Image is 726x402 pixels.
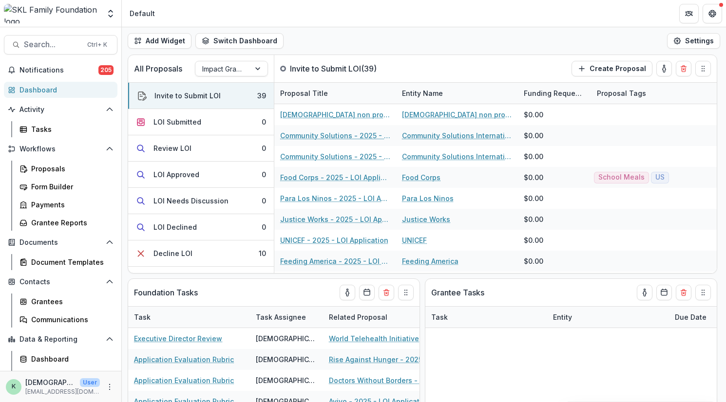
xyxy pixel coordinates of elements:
[31,200,110,210] div: Payments
[695,285,711,300] button: Drag
[524,256,543,266] div: $0.00
[16,197,117,213] a: Payments
[12,384,16,390] div: kristen
[425,307,547,328] div: Task
[262,222,266,232] div: 0
[4,331,117,347] button: Open Data & Reporting
[524,130,543,141] div: $0.00
[323,307,445,328] div: Related Proposal
[19,278,102,286] span: Contacts
[31,296,110,307] div: Grantees
[591,83,713,104] div: Proposal Tags
[4,35,117,55] button: Search...
[104,4,117,23] button: Open entity switcher
[402,151,512,162] a: Community Solutions International, Inc.
[16,351,117,367] a: Dashboard
[524,214,543,224] div: $0.00
[280,235,388,245] a: UNICEF - 2025 - LOI Application
[280,110,390,120] a: [DEMOGRAPHIC_DATA] non profit - 2025 - LOI Application
[19,335,102,344] span: Data & Reporting
[402,172,440,183] a: Food Corps
[128,307,250,328] div: Task
[398,285,414,300] button: Drag
[262,143,266,153] div: 0
[524,151,543,162] div: $0.00
[16,369,117,385] a: Data Report
[16,215,117,231] a: Grantee Reports
[637,285,652,300] button: toggle-assigned-to-me
[274,88,334,98] div: Proposal Title
[598,173,645,182] span: School Meals
[262,117,266,127] div: 0
[19,66,98,74] span: Notifications
[280,256,390,266] a: Feeding America - 2025 - LOI Application
[154,91,221,101] div: Invite to Submit LOI
[4,141,117,157] button: Open Workflows
[4,82,117,98] a: Dashboard
[518,88,591,98] div: Funding Requested
[128,312,156,322] div: Task
[128,188,274,214] button: LOI Needs Discussion0
[524,193,543,203] div: $0.00
[431,287,484,298] p: Grantee Tasks
[134,375,234,385] a: Application Evaluation Rubric
[262,196,266,206] div: 0
[250,307,323,328] div: Task Assignee
[153,117,201,127] div: LOI Submitted
[19,145,102,153] span: Workflows
[128,109,274,135] button: LOI Submitted0
[153,196,229,206] div: LOI Needs Discussion
[153,169,199,180] div: LOI Approved
[572,61,652,76] button: Create Proposal
[695,61,711,76] button: Drag
[280,172,390,183] a: Food Corps - 2025 - LOI Application
[16,311,117,328] a: Communications
[80,378,100,387] p: User
[128,214,274,240] button: LOI Declined0
[98,65,114,75] span: 205
[402,214,450,224] a: Justice Works
[329,333,439,344] a: World Telehealth Initiative - 2025 - LOI Application
[126,6,159,20] nav: breadcrumb
[280,193,390,203] a: Para Los Ninos - 2025 - LOI Application
[396,88,449,98] div: Entity Name
[31,257,110,267] div: Document Templates
[667,33,720,49] button: Settings
[24,40,81,49] span: Search...
[134,287,198,298] p: Foundation Tasks
[524,110,543,120] div: $0.00
[656,285,672,300] button: Calendar
[4,235,117,250] button: Open Documents
[195,33,284,49] button: Switch Dashboard
[128,135,274,162] button: Review LOI0
[655,173,665,182] span: US
[396,83,518,104] div: Entity Name
[31,164,110,174] div: Proposals
[274,83,396,104] div: Proposal Title
[676,285,691,300] button: Delete card
[323,312,393,322] div: Related Proposal
[85,39,109,50] div: Ctrl + K
[402,110,512,120] a: [DEMOGRAPHIC_DATA] non profit
[19,106,102,114] span: Activity
[676,61,691,76] button: Delete card
[402,235,427,245] a: UNICEF
[256,333,317,344] div: [DEMOGRAPHIC_DATA]
[329,375,439,385] a: Doctors Without Borders - 2025 - LOI Application
[379,285,394,300] button: Delete card
[16,161,117,177] a: Proposals
[25,377,76,387] p: [DEMOGRAPHIC_DATA]
[25,387,100,396] p: [EMAIL_ADDRESS][DOMAIN_NAME]
[591,88,652,98] div: Proposal Tags
[31,124,110,134] div: Tasks
[19,238,102,247] span: Documents
[19,85,110,95] div: Dashboard
[128,240,274,267] button: Decline LOI10
[359,285,375,300] button: Calendar
[259,248,266,258] div: 10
